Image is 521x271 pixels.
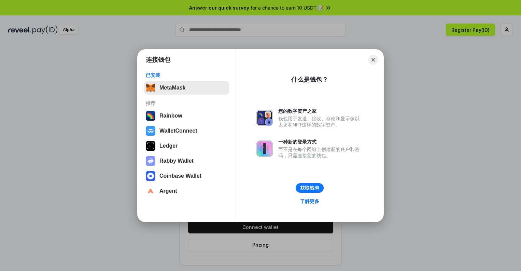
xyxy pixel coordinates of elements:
div: 了解更多 [300,198,319,204]
img: svg+xml,%3Csvg%20width%3D%2228%22%20height%3D%2228%22%20viewBox%3D%220%200%2028%2028%22%20fill%3D... [146,171,155,181]
button: Rabby Wallet [144,154,229,168]
img: svg+xml,%3Csvg%20width%3D%2228%22%20height%3D%2228%22%20viewBox%3D%220%200%2028%2028%22%20fill%3D... [146,186,155,196]
button: 获取钱包 [296,183,324,193]
div: Coinbase Wallet [159,173,201,179]
div: 一种新的登录方式 [278,139,363,145]
a: 了解更多 [296,197,323,206]
div: Ledger [159,143,178,149]
img: svg+xml,%3Csvg%20xmlns%3D%22http%3A%2F%2Fwww.w3.org%2F2000%2Fsvg%22%20fill%3D%22none%22%20viewBox... [256,110,273,126]
div: MetaMask [159,85,185,91]
button: WalletConnect [144,124,229,138]
div: 而不是在每个网站上创建新的账户和密码，只需连接您的钱包。 [278,146,363,159]
div: 钱包用于发送、接收、存储和显示像以太坊和NFT这样的数字资产。 [278,116,363,128]
img: svg+xml,%3Csvg%20width%3D%22120%22%20height%3D%22120%22%20viewBox%3D%220%200%20120%20120%22%20fil... [146,111,155,121]
div: 推荐 [146,100,227,106]
div: Rainbow [159,113,182,119]
div: WalletConnect [159,128,197,134]
button: Close [368,55,378,65]
div: 什么是钱包？ [291,76,328,84]
img: svg+xml,%3Csvg%20width%3D%2228%22%20height%3D%2228%22%20viewBox%3D%220%200%2028%2028%22%20fill%3D... [146,126,155,136]
div: Rabby Wallet [159,158,194,164]
div: 获取钱包 [300,185,319,191]
button: Ledger [144,139,229,153]
img: svg+xml,%3Csvg%20xmlns%3D%22http%3A%2F%2Fwww.w3.org%2F2000%2Fsvg%22%20width%3D%2228%22%20height%3... [146,141,155,151]
button: Coinbase Wallet [144,169,229,183]
div: 您的数字资产之家 [278,108,363,114]
button: Argent [144,184,229,198]
button: MetaMask [144,81,229,95]
div: Argent [159,188,177,194]
img: svg+xml,%3Csvg%20xmlns%3D%22http%3A%2F%2Fwww.w3.org%2F2000%2Fsvg%22%20fill%3D%22none%22%20viewBox... [256,140,273,157]
button: Rainbow [144,109,229,123]
img: svg+xml,%3Csvg%20xmlns%3D%22http%3A%2F%2Fwww.w3.org%2F2000%2Fsvg%22%20fill%3D%22none%22%20viewBox... [146,156,155,166]
img: svg+xml,%3Csvg%20fill%3D%22none%22%20height%3D%2233%22%20viewBox%3D%220%200%2035%2033%22%20width%... [146,83,155,93]
h1: 连接钱包 [146,56,170,64]
div: 已安装 [146,72,227,78]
